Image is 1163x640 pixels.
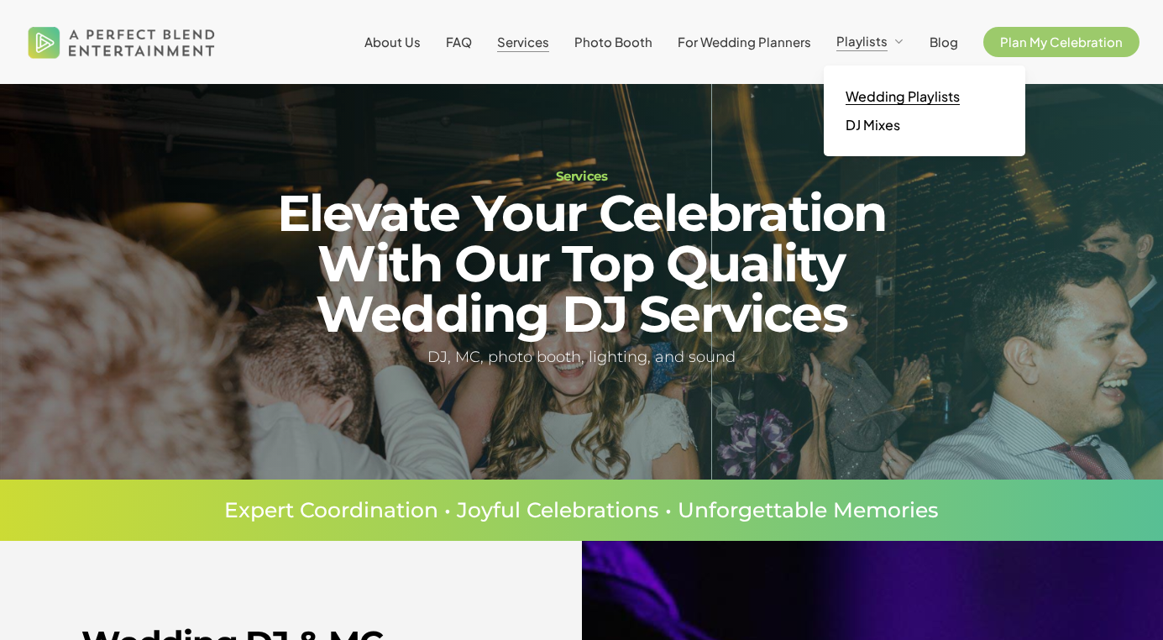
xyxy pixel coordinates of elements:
h2: Elevate Your Celebration With Our Top Quality Wedding DJ Services [234,188,929,339]
span: Blog [930,34,958,50]
a: Photo Booth [574,35,652,49]
a: About Us [364,35,421,49]
img: A Perfect Blend Entertainment [24,12,220,72]
p: Expert Coordination • Joyful Celebrations • Unforgettable Memories [50,500,1113,521]
a: Plan My Celebration [983,35,1139,49]
span: For Wedding Planners [678,34,811,50]
a: Services [497,35,549,49]
a: DJ Mixes [841,111,1008,139]
h1: Services [234,170,929,182]
span: Plan My Celebration [1000,34,1123,50]
a: Blog [930,35,958,49]
a: For Wedding Planners [678,35,811,49]
span: Services [497,34,549,50]
a: Wedding Playlists [841,82,1008,111]
span: DJ Mixes [846,116,900,134]
h5: DJ, MC, photo booth, lighting, and sound [234,345,929,370]
a: FAQ [446,35,472,49]
span: Photo Booth [574,34,652,50]
a: Playlists [836,34,904,50]
span: FAQ [446,34,472,50]
span: Playlists [836,33,888,49]
span: About Us [364,34,421,50]
span: Wedding Playlists [846,87,960,105]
